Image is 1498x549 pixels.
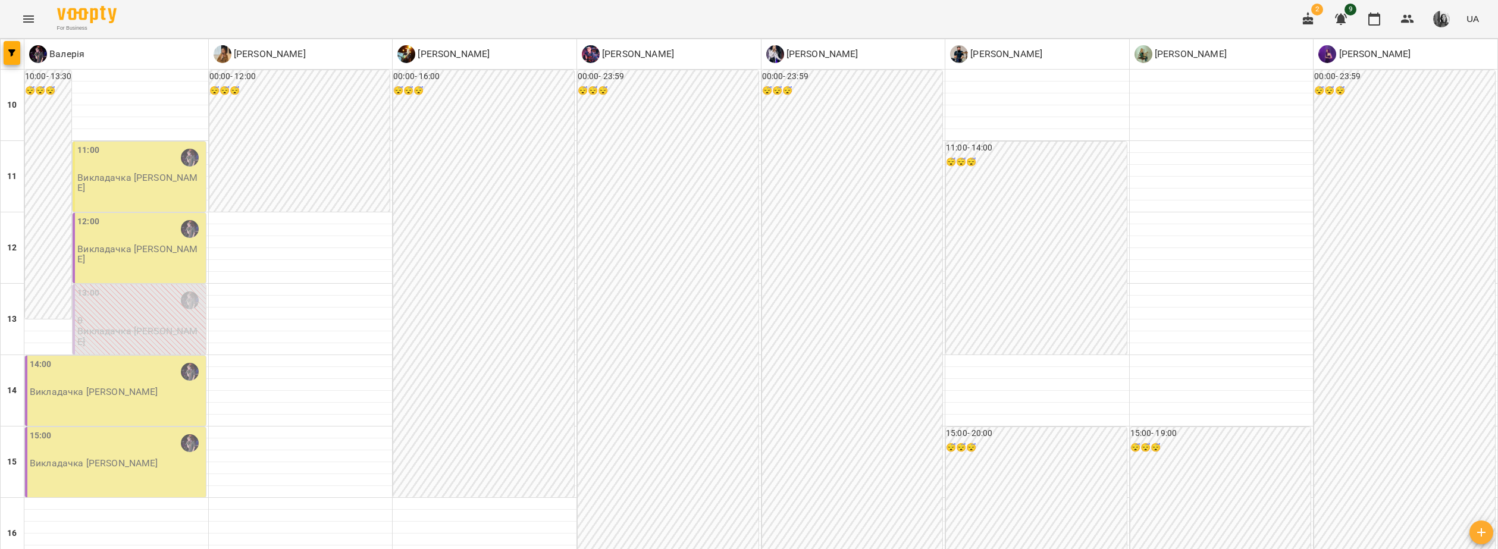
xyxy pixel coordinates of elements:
h6: 11 [7,170,17,183]
img: Валерія [181,434,199,452]
p: [PERSON_NAME] [1152,47,1227,61]
a: П [PERSON_NAME] [397,45,490,63]
h6: 00:00 - 23:59 [762,70,943,83]
img: Б [1318,45,1336,63]
img: Валерія [181,291,199,309]
img: О [766,45,784,63]
p: [PERSON_NAME] [1336,47,1411,61]
h6: 12 [7,241,17,255]
a: Б [PERSON_NAME] [1318,45,1411,63]
label: 14:00 [30,358,52,371]
p: Викладачка [PERSON_NAME] [77,244,203,265]
h6: 😴😴😴 [1314,84,1495,98]
h6: 10 [7,99,17,112]
div: Божена Поліщук [1318,45,1411,63]
label: 15:00 [30,429,52,443]
div: Діна [214,45,306,63]
h6: 16 [7,527,17,540]
img: П [397,45,415,63]
div: Сергій [950,45,1042,63]
button: Menu [14,5,43,33]
a: Д [PERSON_NAME] [582,45,674,63]
div: Ольга [766,45,858,63]
p: [PERSON_NAME] [600,47,674,61]
label: 12:00 [77,215,99,228]
div: Павло [397,45,490,63]
h6: 😴😴😴 [578,84,759,98]
p: Викладачка [PERSON_NAME] [77,172,203,193]
img: С [950,45,968,63]
p: Викладачка [PERSON_NAME] [77,326,203,347]
p: Викладачка [PERSON_NAME] [30,458,158,468]
h6: 😴😴😴 [393,84,574,98]
a: О [PERSON_NAME] [766,45,858,63]
h6: 10:00 - 13:30 [25,70,71,83]
img: Валерія [181,149,199,167]
p: Валерія [47,47,84,61]
img: Д [214,45,231,63]
div: Дмитро [582,45,674,63]
a: С [PERSON_NAME] [950,45,1042,63]
span: For Business [57,24,117,32]
div: Олександра [1135,45,1227,63]
h6: 00:00 - 12:00 [209,70,390,83]
a: О [PERSON_NAME] [1135,45,1227,63]
h6: 14 [7,384,17,397]
h6: 00:00 - 23:59 [1314,70,1495,83]
img: В [29,45,47,63]
h6: 13 [7,313,17,326]
img: Д [582,45,600,63]
label: 13:00 [77,287,99,300]
p: [PERSON_NAME] [231,47,306,61]
h6: 😴😴😴 [209,84,390,98]
h6: 😴😴😴 [25,84,71,98]
div: Валерія [29,45,84,63]
label: 11:00 [77,144,99,157]
img: Voopty Logo [57,6,117,23]
span: 2 [1311,4,1323,15]
a: В Валерія [29,45,84,63]
img: 4144a380afaf68178b6f9e7a5f73bbd4.png [1433,11,1450,27]
img: Валерія [181,363,199,381]
span: 9 [1345,4,1356,15]
h6: 😴😴😴 [946,156,1127,169]
h6: 😴😴😴 [946,441,1127,454]
p: 0 [77,315,203,325]
p: Викладачка [PERSON_NAME] [30,387,158,397]
h6: 😴😴😴 [1130,441,1311,454]
span: UA [1466,12,1479,25]
h6: 15:00 - 20:00 [946,427,1127,440]
p: [PERSON_NAME] [415,47,490,61]
h6: 😴😴😴 [762,84,943,98]
h6: 00:00 - 16:00 [393,70,574,83]
button: UA [1462,8,1484,30]
img: О [1135,45,1152,63]
img: Валерія [181,220,199,238]
p: [PERSON_NAME] [968,47,1042,61]
p: [PERSON_NAME] [784,47,858,61]
h6: 11:00 - 14:00 [946,142,1127,155]
h6: 00:00 - 23:59 [578,70,759,83]
a: Д [PERSON_NAME] [214,45,306,63]
button: Створити урок [1469,520,1493,544]
h6: 15 [7,456,17,469]
h6: 15:00 - 19:00 [1130,427,1311,440]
